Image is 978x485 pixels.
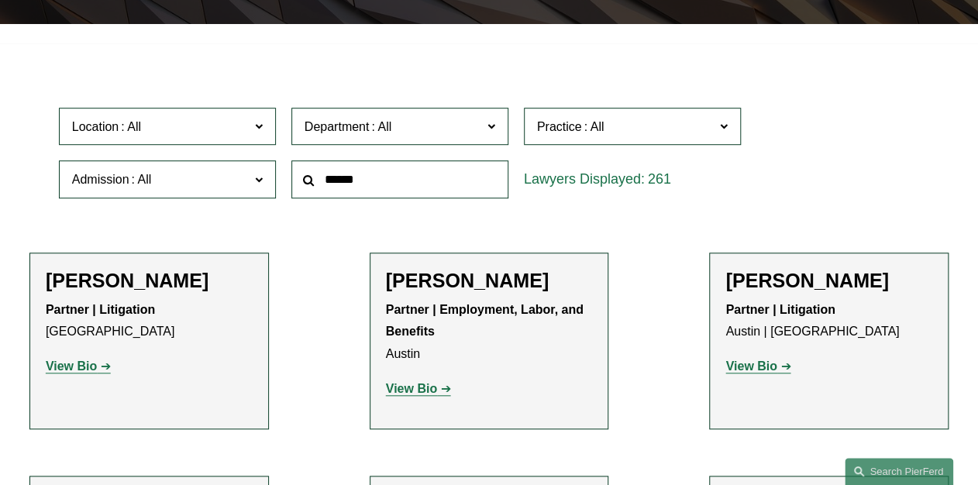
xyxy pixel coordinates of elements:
h2: [PERSON_NAME] [725,269,932,292]
p: Austin [386,299,593,366]
span: Admission [72,173,129,186]
h2: [PERSON_NAME] [386,269,593,292]
span: Department [305,120,370,133]
strong: View Bio [46,359,97,373]
h2: [PERSON_NAME] [46,269,253,292]
a: View Bio [46,359,111,373]
span: Location [72,120,119,133]
p: Austin | [GEOGRAPHIC_DATA] [725,299,932,344]
p: [GEOGRAPHIC_DATA] [46,299,253,344]
strong: Partner | Litigation [725,303,835,316]
strong: Partner | Litigation [46,303,155,316]
strong: View Bio [386,382,437,395]
strong: Partner | Employment, Labor, and Benefits [386,303,587,339]
a: View Bio [725,359,790,373]
a: View Bio [386,382,451,395]
a: Search this site [845,458,953,485]
span: 261 [648,171,671,187]
span: Practice [537,120,582,133]
strong: View Bio [725,359,777,373]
